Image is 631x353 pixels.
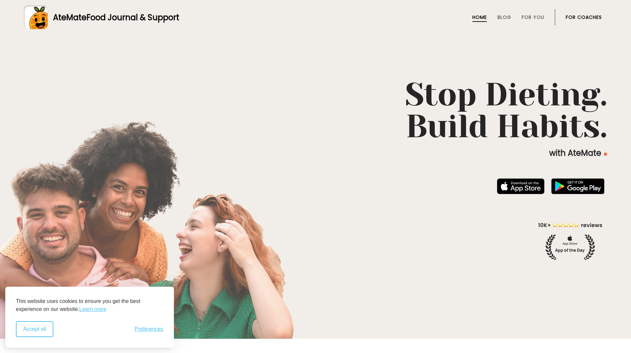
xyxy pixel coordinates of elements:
button: Accept all cookies [16,321,53,337]
span: Preferences [135,326,163,332]
a: Home [472,15,487,20]
div: AteMate [48,12,179,23]
img: home-hero-appoftheday.png [533,221,607,260]
h1: Stop Dieting. Build Habits. [24,79,607,143]
a: For You [522,15,544,20]
button: Toggle preferences [135,326,163,332]
span: Food Journal & Support [86,12,179,23]
img: badge-download-google.png [551,178,605,194]
p: This website uses cookies to ensure you get the best experience on our website. [16,297,163,313]
a: Learn more [79,305,106,313]
img: badge-download-apple.svg [497,178,545,194]
a: For Coaches [566,15,602,20]
p: with AteMate [24,148,607,158]
a: AteMateFood Journal & Support [24,5,607,29]
a: Blog [498,15,511,20]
